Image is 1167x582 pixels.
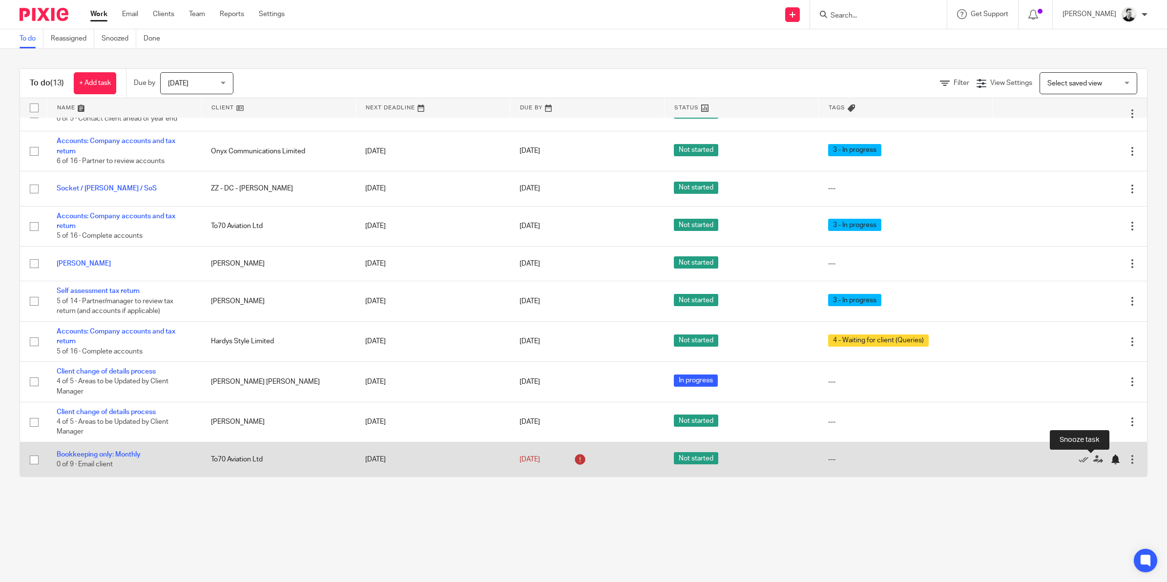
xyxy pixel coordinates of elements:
[201,442,355,477] td: To70 Aviation Ltd
[520,378,540,385] span: [DATE]
[828,184,983,193] div: ---
[189,9,205,19] a: Team
[355,281,510,321] td: [DATE]
[355,321,510,361] td: [DATE]
[201,206,355,246] td: To70 Aviation Ltd
[674,294,718,306] span: Not started
[57,213,175,229] a: Accounts: Company accounts and tax return
[57,115,177,122] span: 0 of 5 · Contact client ahead of year end
[828,334,929,347] span: 4 - Waiting for client (Queries)
[954,80,969,86] span: Filter
[674,182,718,194] span: Not started
[674,334,718,347] span: Not started
[674,374,718,387] span: In progress
[828,294,881,306] span: 3 - In progress
[57,185,157,192] a: Socket / [PERSON_NAME] / SoS
[520,298,540,305] span: [DATE]
[828,455,983,464] div: ---
[828,219,881,231] span: 3 - In progress
[57,158,165,165] span: 6 of 16 · Partner to review accounts
[355,402,510,442] td: [DATE]
[830,12,917,21] input: Search
[57,451,141,458] a: Bookkeeping only: Monthly
[1047,80,1102,87] span: Select saved view
[674,452,718,464] span: Not started
[51,29,94,48] a: Reassigned
[355,171,510,206] td: [DATE]
[57,233,143,240] span: 5 of 16 · Complete accounts
[50,79,64,87] span: (13)
[520,148,540,155] span: [DATE]
[828,417,983,427] div: ---
[971,11,1008,18] span: Get Support
[829,105,845,110] span: Tags
[520,260,540,267] span: [DATE]
[520,186,540,192] span: [DATE]
[201,281,355,321] td: [PERSON_NAME]
[57,328,175,345] a: Accounts: Company accounts and tax return
[153,9,174,19] a: Clients
[674,144,718,156] span: Not started
[828,259,983,269] div: ---
[201,247,355,281] td: [PERSON_NAME]
[102,29,136,48] a: Snoozed
[520,338,540,345] span: [DATE]
[355,131,510,171] td: [DATE]
[355,247,510,281] td: [DATE]
[57,348,143,355] span: 5 of 16 · Complete accounts
[674,219,718,231] span: Not started
[355,442,510,477] td: [DATE]
[828,144,881,156] span: 3 - In progress
[201,171,355,206] td: ZZ - DC - [PERSON_NAME]
[674,415,718,427] span: Not started
[220,9,244,19] a: Reports
[57,138,175,154] a: Accounts: Company accounts and tax return
[201,402,355,442] td: [PERSON_NAME]
[828,377,983,387] div: ---
[201,131,355,171] td: Onyx Communications Limited
[57,409,156,416] a: Client change of details process
[122,9,138,19] a: Email
[57,288,140,294] a: Self assessment tax return
[201,362,355,402] td: [PERSON_NAME] [PERSON_NAME]
[259,9,285,19] a: Settings
[134,78,155,88] p: Due by
[57,368,156,375] a: Client change of details process
[1079,455,1093,464] a: Mark as done
[1063,9,1116,19] p: [PERSON_NAME]
[520,456,540,463] span: [DATE]
[20,29,43,48] a: To do
[57,378,168,395] span: 4 of 5 · Areas to be Updated by Client Manager
[20,8,68,21] img: Pixie
[57,298,173,315] span: 5 of 14 · Partner/manager to review tax return (and accounts if applicable)
[1121,7,1137,22] img: Dave_2025.jpg
[355,206,510,246] td: [DATE]
[990,80,1032,86] span: View Settings
[168,80,188,87] span: [DATE]
[90,9,107,19] a: Work
[355,362,510,402] td: [DATE]
[30,78,64,88] h1: To do
[674,256,718,269] span: Not started
[201,321,355,361] td: Hardys Style Limited
[74,72,116,94] a: + Add task
[520,223,540,229] span: [DATE]
[57,461,113,468] span: 0 of 9 · Email client
[144,29,167,48] a: Done
[57,418,168,436] span: 4 of 5 · Areas to be Updated by Client Manager
[57,260,111,267] a: [PERSON_NAME]
[520,418,540,425] span: [DATE]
